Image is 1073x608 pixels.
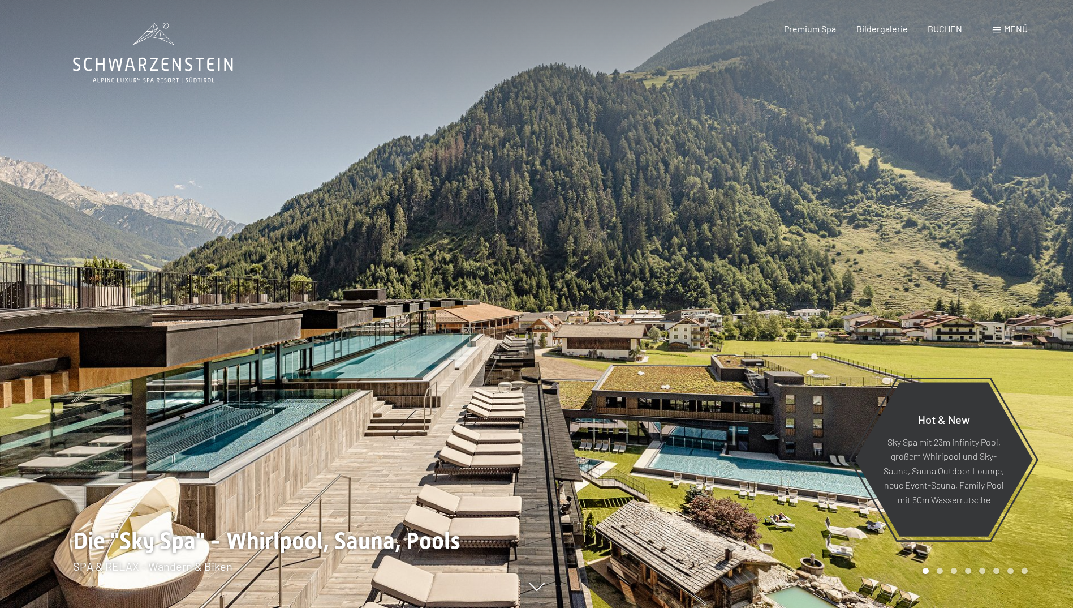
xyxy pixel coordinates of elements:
a: Premium Spa [784,23,836,34]
div: Carousel Pagination [919,568,1028,574]
span: Hot & New [918,412,970,426]
div: Carousel Page 7 [1007,568,1014,574]
div: Carousel Page 4 [965,568,971,574]
a: Hot & New Sky Spa mit 23m Infinity Pool, großem Whirlpool und Sky-Sauna, Sauna Outdoor Lounge, ne... [854,382,1033,537]
p: Sky Spa mit 23m Infinity Pool, großem Whirlpool und Sky-Sauna, Sauna Outdoor Lounge, neue Event-S... [882,434,1005,507]
div: Carousel Page 8 [1022,568,1028,574]
a: Bildergalerie [856,23,908,34]
div: Carousel Page 2 [937,568,943,574]
div: Carousel Page 5 [979,568,985,574]
div: Carousel Page 3 [951,568,957,574]
a: BUCHEN [928,23,962,34]
span: Menü [1004,23,1028,34]
div: Carousel Page 6 [993,568,999,574]
div: Carousel Page 1 (Current Slide) [923,568,929,574]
